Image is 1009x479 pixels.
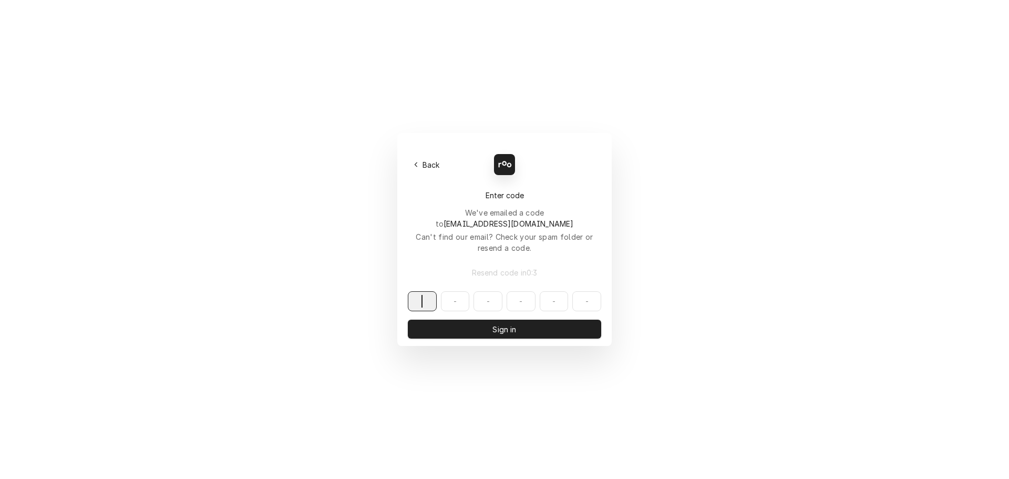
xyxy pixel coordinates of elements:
button: Back [408,157,446,172]
span: [EMAIL_ADDRESS][DOMAIN_NAME] [444,219,573,228]
div: We've emailed a code [408,207,601,229]
span: Back [420,159,442,170]
span: Resend code in 0 : 3 [470,267,540,278]
span: to [436,219,574,228]
button: Resend code in0:3 [408,263,601,282]
div: Enter code [408,190,601,201]
button: Sign in [408,320,601,339]
span: Sign in [490,324,518,335]
div: Can't find our email? Check your spam folder or resend a code. [408,231,601,253]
